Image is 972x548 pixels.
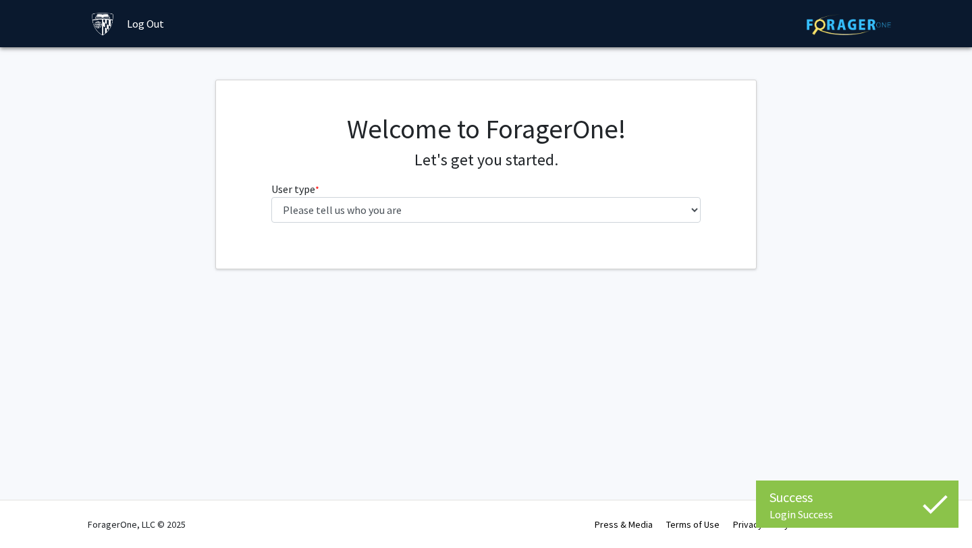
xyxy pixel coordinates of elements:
div: Success [769,487,945,508]
a: Terms of Use [666,518,720,530]
h4: Let's get you started. [271,150,701,170]
div: Login Success [769,508,945,521]
img: Johns Hopkins University Logo [91,12,115,36]
div: ForagerOne, LLC © 2025 [88,501,186,548]
a: Privacy Policy [733,518,789,530]
h1: Welcome to ForagerOne! [271,113,701,145]
a: Press & Media [595,518,653,530]
label: User type [271,181,319,197]
img: ForagerOne Logo [807,14,891,35]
